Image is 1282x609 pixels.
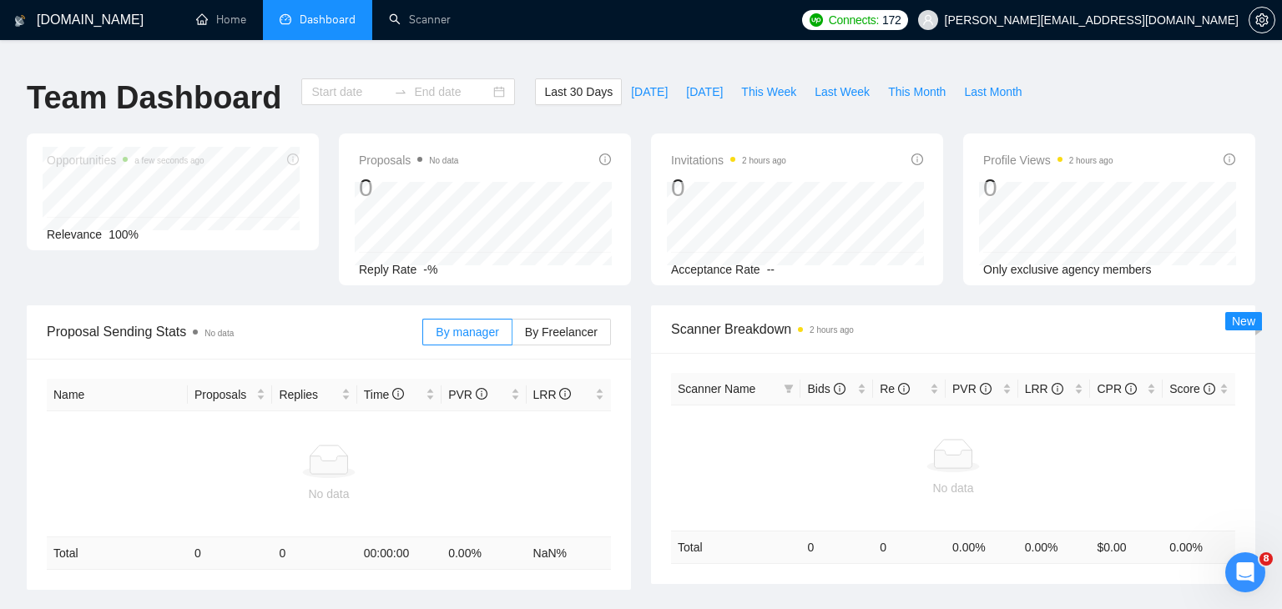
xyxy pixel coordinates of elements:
span: info-circle [559,388,571,400]
span: This Month [888,83,946,101]
span: Replies [279,385,337,404]
span: Reply Rate [359,263,416,276]
span: Time [364,388,404,401]
span: filter [784,384,794,394]
span: [DATE] [686,83,723,101]
span: info-circle [911,154,923,165]
td: 0.00 % [442,537,526,570]
span: Scanner Breakdown [671,319,1235,340]
td: 0 [800,531,873,563]
span: 100% [109,228,139,241]
a: homeHome [196,13,246,27]
span: Last Month [964,83,1022,101]
span: info-circle [1204,383,1215,395]
span: Only exclusive agency members [983,263,1152,276]
td: 0.00 % [1018,531,1091,563]
span: to [394,85,407,98]
button: This Month [879,78,955,105]
div: 0 [359,172,458,204]
span: Last 30 Days [544,83,613,101]
span: [DATE] [631,83,668,101]
td: Total [47,537,188,570]
span: By manager [436,325,498,339]
span: info-circle [1224,154,1235,165]
td: 00:00:00 [357,537,442,570]
button: Last Month [955,78,1031,105]
div: 0 [983,172,1113,204]
span: Connects: [829,11,879,29]
span: info-circle [392,388,404,400]
time: 2 hours ago [810,325,854,335]
td: Total [671,531,800,563]
span: 172 [882,11,901,29]
td: 0 [272,537,356,570]
span: Invitations [671,150,786,170]
span: PVR [952,382,992,395]
span: LRR [533,388,572,401]
a: searchScanner [389,13,451,27]
td: $ 0.00 [1090,531,1163,563]
span: dashboard [280,13,291,25]
span: CPR [1097,382,1136,395]
span: No data [204,329,234,338]
span: Proposals [359,150,458,170]
button: setting [1249,7,1275,33]
span: Dashboard [300,13,356,27]
img: upwork-logo.png [810,13,823,27]
td: 0 [873,531,946,563]
span: info-circle [1052,383,1063,395]
button: [DATE] [677,78,732,105]
span: info-circle [980,383,992,395]
span: -% [423,263,437,276]
div: No data [678,479,1229,497]
button: Last Week [805,78,879,105]
a: setting [1249,13,1275,27]
span: setting [1249,13,1274,27]
span: 8 [1259,552,1273,566]
button: Last 30 Days [535,78,622,105]
span: info-circle [476,388,487,400]
span: filter [780,376,797,401]
span: Re [880,382,910,395]
time: 2 hours ago [1069,156,1113,165]
td: 0 [188,537,272,570]
button: This Week [732,78,805,105]
iframe: Intercom live chat [1225,552,1265,592]
span: Bids [807,382,845,395]
div: 0 [671,172,786,204]
input: Start date [311,83,387,101]
span: info-circle [898,383,910,395]
span: No data [429,156,458,165]
td: 0.00 % [1163,531,1235,563]
time: 2 hours ago [742,156,786,165]
th: Proposals [188,379,272,411]
span: -- [767,263,775,276]
td: NaN % [527,537,611,570]
div: No data [53,485,604,503]
span: This Week [741,83,796,101]
span: Acceptance Rate [671,263,760,276]
input: End date [414,83,490,101]
span: Scanner Name [678,382,755,395]
span: Score [1169,382,1214,395]
span: info-circle [1125,383,1137,395]
span: info-circle [834,383,845,395]
th: Name [47,379,188,411]
span: Relevance [47,228,102,241]
span: LRR [1025,382,1063,395]
span: Proposals [194,385,253,404]
span: user [922,14,934,26]
th: Replies [272,379,356,411]
td: 0.00 % [946,531,1018,563]
span: New [1232,315,1255,328]
span: info-circle [599,154,611,165]
h1: Team Dashboard [27,78,281,118]
span: By Freelancer [525,325,598,339]
span: PVR [448,388,487,401]
img: logo [14,8,26,34]
span: swap-right [394,85,407,98]
button: [DATE] [622,78,677,105]
span: Proposal Sending Stats [47,321,422,342]
span: Last Week [815,83,870,101]
span: Profile Views [983,150,1113,170]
